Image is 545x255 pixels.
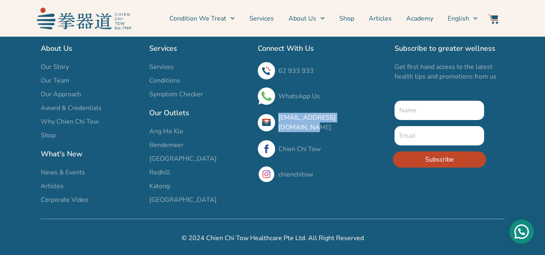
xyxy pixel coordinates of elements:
[149,76,250,85] a: Conditions
[135,8,478,29] nav: Menu
[149,195,217,205] span: [GEOGRAPHIC_DATA]
[149,126,183,136] span: Ang Mo Kio
[41,168,85,177] span: News & Events
[278,170,313,179] a: chienchitow
[41,181,141,191] a: Articles
[149,107,250,118] h2: Our Outlets
[41,233,505,243] h2: © 2024 Chien Chi Tow Healthcare Pte Ltd. All Right Reserved
[149,126,250,136] a: Ang Mo Kio
[41,131,56,140] span: Shop
[149,140,184,150] span: Bendemeer
[249,8,274,29] a: Services
[41,43,141,54] h2: About Us
[41,76,69,85] span: Our Team
[149,140,250,150] a: Bendemeer
[448,8,478,29] a: English
[149,62,250,72] a: Services
[149,62,174,72] span: Services
[149,181,250,191] a: Katong
[448,14,469,23] span: English
[41,131,141,140] a: Shop
[41,148,141,160] h2: What's New
[149,43,250,54] h2: Services
[149,195,250,205] a: [GEOGRAPHIC_DATA]
[149,76,180,85] span: Conditions
[395,101,484,174] form: New Form
[149,89,250,99] a: Symptom Checker
[41,76,141,85] a: Our Team
[41,89,141,99] a: Our Approach
[149,181,170,191] span: Katong
[395,43,505,54] h2: Subscribe to greater wellness
[149,154,250,164] a: [GEOGRAPHIC_DATA]
[278,113,336,132] a: [EMAIL_ADDRESS][DOMAIN_NAME]
[41,89,81,99] span: Our Approach
[149,168,170,177] span: Redhill
[41,103,102,113] span: Award & Credentials
[425,155,454,164] span: Subscribe
[395,126,484,145] input: Email
[41,168,141,177] a: News & Events
[369,8,392,29] a: Articles
[489,14,498,24] img: Website Icon-03
[406,8,433,29] a: Academy
[41,103,141,113] a: Award & Credentials
[41,117,141,126] a: Why Chien Chi Tow
[41,181,64,191] span: Articles
[288,8,325,29] a: About Us
[149,154,217,164] span: [GEOGRAPHIC_DATA]
[41,195,141,205] a: Corporate Video
[41,195,88,205] span: Corporate Video
[258,43,386,54] h2: Connect With Us
[393,151,486,168] button: Subscribe
[395,101,484,120] input: Name
[149,168,250,177] a: Redhill
[339,8,354,29] a: Shop
[169,8,235,29] a: Condition We Treat
[278,66,314,75] a: 62 933 933
[395,62,505,81] p: Get first hand access to the latest health tips and promotions from us
[41,62,141,72] a: Our Story
[41,117,99,126] span: Why Chien Chi Tow
[278,92,320,101] a: WhatsApp Us
[149,89,203,99] span: Symptom Checker
[278,145,321,153] a: Chien Chi Tow
[41,62,69,72] span: Our Story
